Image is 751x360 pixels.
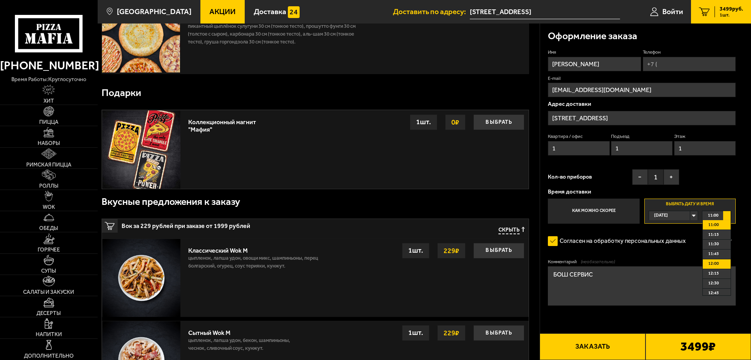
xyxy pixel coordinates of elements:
[23,289,74,295] span: Салаты и закуски
[449,115,461,130] strong: 0 ₽
[102,239,529,317] a: Классический Wok Mцыпленок, лапша удон, овощи микс, шампиньоны, перец болгарский, огурец, соус те...
[102,88,141,98] h3: Подарки
[548,101,736,107] p: Адрес доставки
[498,227,520,234] span: Скрыть
[664,169,679,185] button: +
[708,269,719,278] span: 12:15
[498,227,525,234] button: Скрыть
[548,259,736,265] label: Комментарий
[674,133,736,140] label: Этаж
[410,114,437,130] div: 1 шт.
[708,279,719,288] span: 12:30
[548,174,592,180] span: Кол-во приборов
[540,333,645,360] button: Заказать
[209,8,236,15] span: Акции
[188,254,324,274] p: цыпленок, лапша удон, овощи микс, шампиньоны, перец болгарский, огурец, соус терияки, кунжут.
[708,221,719,230] span: 11:00
[41,268,56,274] span: Супы
[548,199,639,224] label: Как можно скорее
[632,169,648,185] button: −
[122,219,378,229] span: Вок за 229 рублей при заказе от 1999 рублей
[402,325,429,341] div: 1 шт.
[708,240,719,249] span: 11:30
[548,83,736,97] input: @
[648,169,664,185] span: 1
[39,226,58,231] span: Обеды
[720,13,743,17] span: 1 шт.
[548,49,641,56] label: Имя
[473,114,524,130] button: Выбрать
[611,133,673,140] label: Подъезд
[188,14,362,46] p: Фермерская 30 см (толстое с сыром), 4 сыра 30 см (толстое с сыром), Пикантный цыплёнок сулугуни 3...
[44,98,54,104] span: Хит
[470,5,620,19] input: Ваш адрес доставки
[548,75,736,82] label: E-mail
[643,49,736,56] label: Телефон
[393,8,470,15] span: Доставить по адресу:
[644,199,736,224] label: Выбрать дату и время
[442,243,461,258] strong: 229 ₽
[680,340,716,353] b: 3499 ₽
[38,247,60,253] span: Горячее
[708,259,719,268] span: 12:00
[442,326,461,340] strong: 229 ₽
[402,243,429,259] div: 1 шт.
[662,8,683,15] span: Войти
[548,31,637,41] h3: Оформление заказа
[26,162,71,168] span: Римская пицца
[36,311,61,316] span: Десерты
[188,336,305,356] p: цыпленок, лапша удон, бекон, шампиньоны, чеснок, сливочный соус, кунжут.
[39,119,58,125] span: Пицца
[548,189,736,195] p: Время доставки
[38,141,60,146] span: Наборы
[548,233,694,249] label: Согласен на обработку персональных данных
[473,243,524,259] button: Выбрать
[102,197,240,207] h3: Вкусные предложения к заказу
[643,57,736,71] input: +7 (
[102,110,529,188] a: Коллекционный магнит "Мафия"Выбрать0₽1шт.
[254,8,286,15] span: Доставка
[708,230,719,239] span: 11:15
[654,211,668,220] span: [DATE]
[39,183,58,189] span: Роллы
[24,353,74,359] span: Дополнительно
[43,204,55,210] span: WOK
[188,243,324,254] div: Классический Wok M
[548,57,641,71] input: Имя
[117,8,191,15] span: [GEOGRAPHIC_DATA]
[188,114,261,133] div: Коллекционный магнит "Мафия"
[720,6,743,12] span: 3499 руб.
[548,133,609,140] label: Квартира / офис
[708,289,719,298] span: 12:45
[473,325,524,341] button: Выбрать
[581,259,615,265] span: (необязательно)
[288,6,300,18] img: 15daf4d41897b9f0e9f617042186c801.svg
[708,250,719,259] span: 11:45
[708,211,718,220] span: 11:00
[36,332,62,337] span: Напитки
[188,325,305,336] div: Сытный Wok M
